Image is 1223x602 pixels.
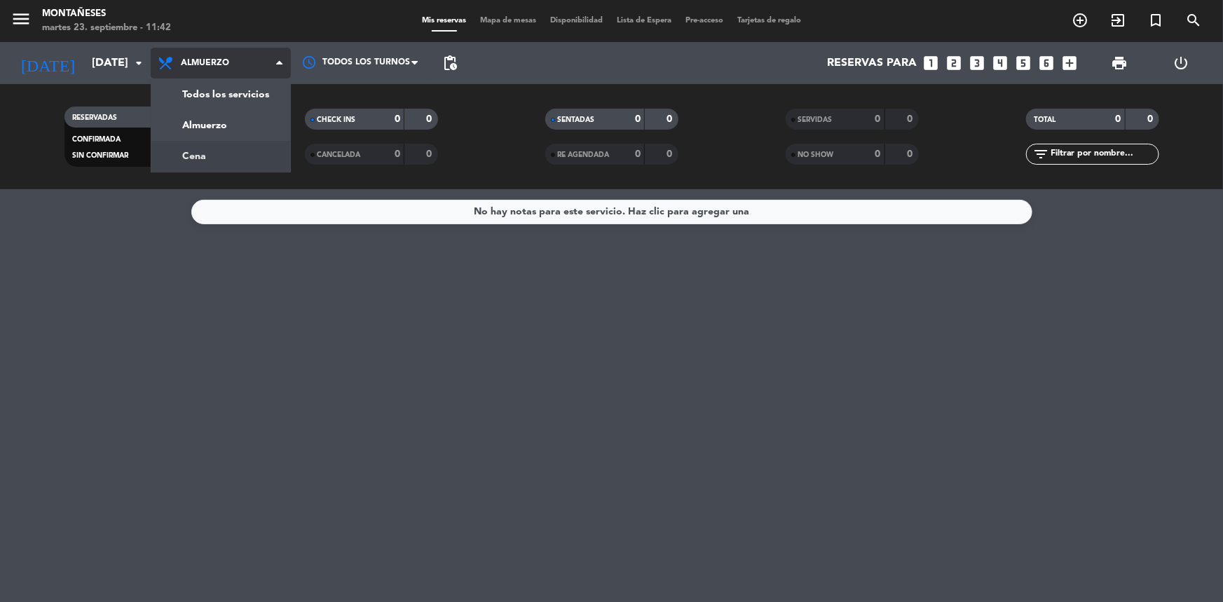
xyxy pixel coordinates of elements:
div: No hay notas para este servicio. Haz clic para agregar una [474,204,749,220]
div: LOG OUT [1151,42,1212,84]
i: looks_5 [1014,54,1032,72]
span: RESERVADAS [73,114,118,121]
input: Filtrar por nombre... [1050,146,1159,162]
span: CONFIRMADA [73,136,121,143]
i: looks_one [922,54,940,72]
strong: 0 [426,149,435,159]
i: arrow_drop_down [130,55,147,71]
strong: 0 [667,149,675,159]
strong: 0 [395,149,400,159]
span: pending_actions [442,55,458,71]
span: SIN CONFIRMAR [73,152,129,159]
a: Cena [151,141,290,172]
i: looks_4 [991,54,1009,72]
i: add_circle_outline [1072,12,1088,29]
span: RE AGENDADA [558,151,610,158]
span: Mapa de mesas [473,17,543,25]
span: Almuerzo [181,58,229,68]
i: filter_list [1033,146,1050,163]
strong: 0 [395,114,400,124]
span: CANCELADA [317,151,361,158]
strong: 0 [907,149,915,159]
strong: 0 [1116,114,1121,124]
strong: 0 [907,114,915,124]
i: power_settings_new [1173,55,1190,71]
span: Disponibilidad [543,17,610,25]
a: Almuerzo [151,110,290,141]
span: CHECK INS [317,116,356,123]
span: SENTADAS [558,116,595,123]
i: turned_in_not [1147,12,1164,29]
span: Tarjetas de regalo [730,17,808,25]
strong: 0 [667,114,675,124]
strong: 0 [1147,114,1156,124]
strong: 0 [426,114,435,124]
i: menu [11,8,32,29]
strong: 0 [635,149,641,159]
span: Lista de Espera [610,17,678,25]
i: looks_two [945,54,963,72]
span: SERVIDAS [798,116,833,123]
i: search [1185,12,1202,29]
i: add_box [1060,54,1079,72]
div: Montañeses [42,7,171,21]
span: Pre-acceso [678,17,730,25]
div: martes 23. septiembre - 11:42 [42,21,171,35]
strong: 0 [635,114,641,124]
i: looks_6 [1037,54,1055,72]
button: menu [11,8,32,34]
i: exit_to_app [1109,12,1126,29]
strong: 0 [875,114,881,124]
span: Reservas para [827,57,917,70]
i: [DATE] [11,48,85,78]
span: Mis reservas [415,17,473,25]
strong: 0 [875,149,881,159]
a: Todos los servicios [151,79,290,110]
span: NO SHOW [798,151,834,158]
i: looks_3 [968,54,986,72]
span: print [1111,55,1128,71]
span: TOTAL [1034,116,1056,123]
